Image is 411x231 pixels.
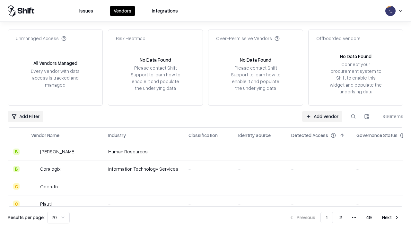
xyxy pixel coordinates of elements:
button: 2 [334,212,347,223]
div: No Data Found [240,56,271,63]
div: Please contact Shift Support to learn how to enable it and populate the underlying data [129,64,182,92]
div: Vendor Name [31,132,59,139]
div: C [13,183,20,190]
div: B [13,166,20,172]
div: Plauti [40,201,52,207]
button: 49 [361,212,377,223]
div: Every vendor with data access is tracked and managed [29,68,82,88]
div: - [238,201,281,207]
div: - [238,166,281,172]
div: - [108,183,178,190]
button: Issues [75,6,97,16]
button: 1 [320,212,333,223]
div: - [291,166,346,172]
div: Information Technology Services [108,166,178,172]
div: Operatix [40,183,58,190]
div: - [238,148,281,155]
a: Add Vendor [302,111,342,122]
img: Plauti [31,201,38,207]
div: Over-Permissive Vendors [216,35,280,42]
div: - [238,183,281,190]
div: - [188,148,228,155]
div: B [13,149,20,155]
div: Risk Heatmap [116,35,145,42]
img: Operatix [31,183,38,190]
div: - [188,201,228,207]
div: [PERSON_NAME] [40,148,75,155]
div: 966 items [378,113,403,120]
button: Add Filter [8,111,43,122]
div: Classification [188,132,218,139]
img: Coralogix [31,166,38,172]
div: Human Resources [108,148,178,155]
button: Integrations [148,6,182,16]
div: Detected Access [291,132,328,139]
button: Vendors [110,6,135,16]
div: Connect your procurement system to Shift to enable this widget and populate the underlying data [329,61,382,95]
nav: pagination [285,212,403,223]
div: - [188,183,228,190]
div: No Data Found [340,53,372,60]
div: All Vendors Managed [33,60,77,66]
div: Unmanaged Access [16,35,66,42]
div: - [291,148,346,155]
div: C [13,201,20,207]
div: - [188,166,228,172]
div: Coralogix [40,166,60,172]
div: Industry [108,132,126,139]
div: Please contact Shift Support to learn how to enable it and populate the underlying data [229,64,282,92]
div: - [108,201,178,207]
div: - [291,201,346,207]
p: Results per page: [8,214,45,221]
div: Identity Source [238,132,271,139]
button: Next [378,212,403,223]
div: No Data Found [140,56,171,63]
img: Deel [31,149,38,155]
div: Governance Status [356,132,398,139]
div: Offboarded Vendors [316,35,361,42]
div: - [291,183,346,190]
